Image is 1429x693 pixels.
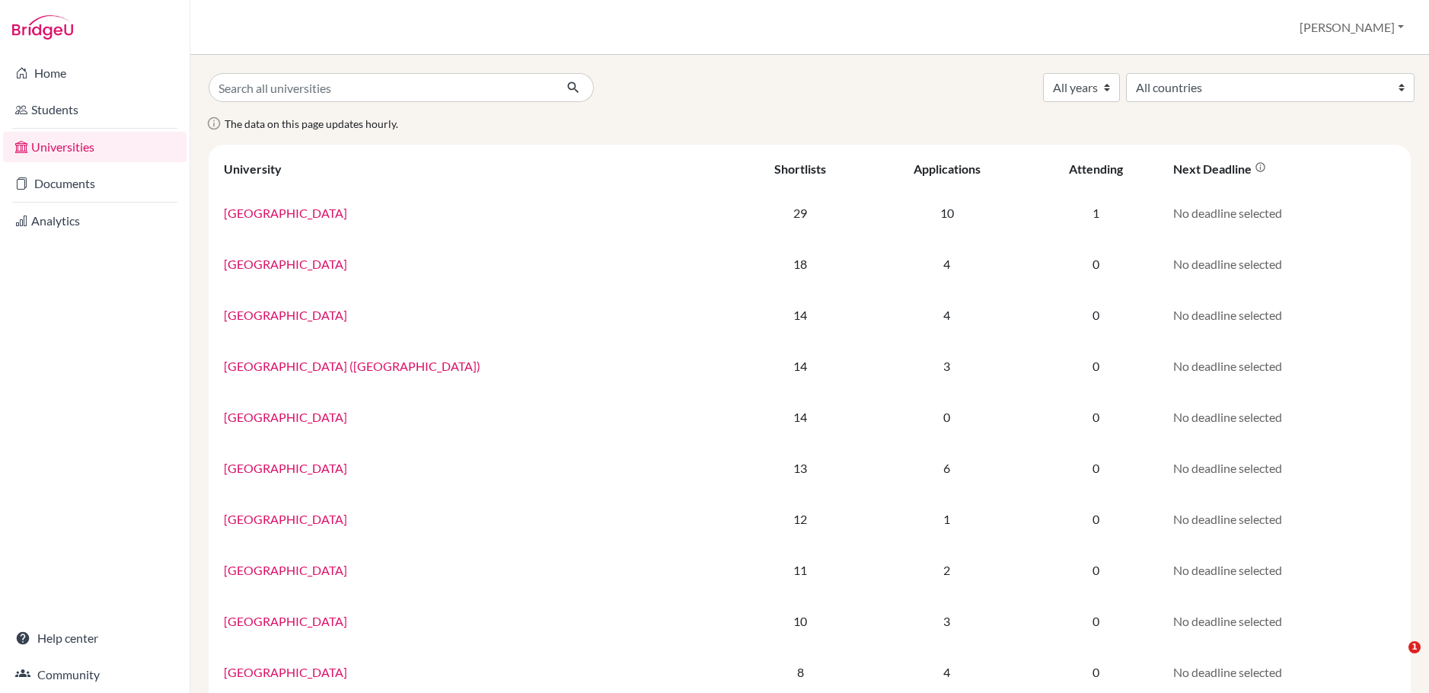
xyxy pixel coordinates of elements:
td: 14 [734,391,866,442]
td: 2 [866,544,1028,596]
a: Home [3,58,187,88]
td: 0 [1028,391,1165,442]
span: No deadline selected [1173,512,1282,526]
td: 12 [734,493,866,544]
td: 29 [734,187,866,238]
a: Analytics [3,206,187,236]
img: Bridge-U [12,15,73,40]
a: [GEOGRAPHIC_DATA] [224,563,347,577]
td: 11 [734,544,866,596]
button: [PERSON_NAME] [1293,13,1411,42]
td: 10 [866,187,1028,238]
a: [GEOGRAPHIC_DATA] [224,665,347,679]
td: 0 [866,391,1028,442]
td: 14 [734,289,866,340]
a: Help center [3,623,187,653]
span: The data on this page updates hourly. [225,117,398,130]
iframe: Intercom live chat [1377,641,1414,678]
a: Students [3,94,187,125]
td: 3 [866,340,1028,391]
a: [GEOGRAPHIC_DATA] [224,206,347,220]
a: Community [3,659,187,690]
span: No deadline selected [1173,206,1282,220]
td: 1 [866,493,1028,544]
span: No deadline selected [1173,359,1282,373]
td: 3 [866,596,1028,647]
td: 4 [866,289,1028,340]
span: No deadline selected [1173,461,1282,475]
td: 0 [1028,238,1165,289]
td: 1 [1028,187,1165,238]
td: 0 [1028,544,1165,596]
td: 18 [734,238,866,289]
a: [GEOGRAPHIC_DATA] [224,410,347,424]
td: 0 [1028,493,1165,544]
div: Attending [1069,161,1123,176]
a: [GEOGRAPHIC_DATA] [224,461,347,475]
td: 6 [866,442,1028,493]
td: 14 [734,340,866,391]
td: 0 [1028,442,1165,493]
a: [GEOGRAPHIC_DATA] [224,257,347,271]
span: 1 [1408,641,1421,653]
a: [GEOGRAPHIC_DATA] [224,614,347,628]
div: Applications [914,161,981,176]
span: No deadline selected [1173,614,1282,628]
a: [GEOGRAPHIC_DATA] [224,308,347,322]
td: 0 [1028,340,1165,391]
span: No deadline selected [1173,308,1282,322]
td: 10 [734,596,866,647]
span: No deadline selected [1173,665,1282,679]
td: 0 [1028,289,1165,340]
td: 13 [734,442,866,493]
td: 0 [1028,596,1165,647]
a: Documents [3,168,187,199]
a: [GEOGRAPHIC_DATA] [224,512,347,526]
div: Next deadline [1173,161,1266,176]
span: No deadline selected [1173,257,1282,271]
span: No deadline selected [1173,563,1282,577]
span: No deadline selected [1173,410,1282,424]
div: Shortlists [774,161,826,176]
a: [GEOGRAPHIC_DATA] ([GEOGRAPHIC_DATA]) [224,359,480,373]
input: Search all universities [209,73,554,102]
a: Universities [3,132,187,162]
td: 4 [866,238,1028,289]
th: University [215,151,734,187]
